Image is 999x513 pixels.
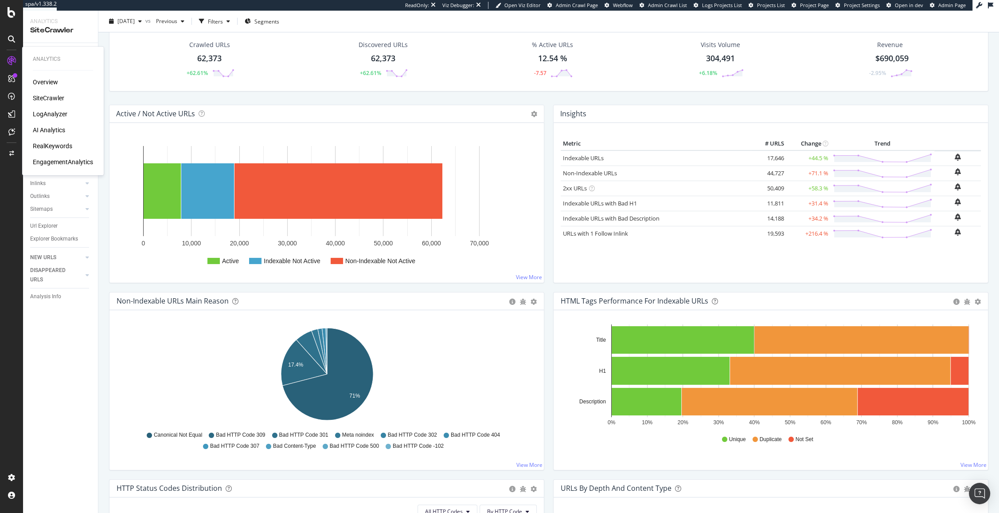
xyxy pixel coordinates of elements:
button: Previous [152,14,188,28]
div: Crawled URLs [189,40,230,49]
text: 60,000 [422,240,441,247]
text: Description [579,399,606,405]
div: Outlinks [30,192,50,201]
svg: A chart. [117,137,537,276]
a: Open Viz Editor [496,2,541,9]
th: Change [786,137,831,150]
div: Overview [33,78,58,87]
div: DISAPPEARED URLS [30,266,75,284]
span: Duplicate [759,436,781,443]
td: +71.1 % [786,166,831,181]
a: Outlinks [30,192,83,201]
div: +62.61% [187,69,208,77]
text: 10% [642,419,652,426]
span: Project Page [800,2,829,8]
span: Admin Page [938,2,966,8]
a: Projects List [749,2,785,9]
span: Webflow [613,2,633,8]
span: Admin Crawl List [648,2,687,8]
div: URLs by Depth and Content Type [561,484,671,493]
text: Non-Indexable Not Active [345,257,415,264]
text: 50,000 [374,240,393,247]
div: Filters [208,17,223,25]
a: AI Analytics [33,126,65,134]
a: Open in dev [886,2,923,9]
button: Segments [241,14,283,28]
td: 19,593 [751,226,786,241]
div: Inlinks [30,179,46,188]
text: 20,000 [230,240,249,247]
a: Logs Projects List [694,2,742,9]
div: circle-info [509,299,515,305]
a: Project Page [792,2,829,9]
div: circle-info [953,486,960,492]
div: bug [520,486,526,492]
div: circle-info [509,486,515,492]
a: Explorer Bookmarks [30,234,92,244]
div: bell-plus [955,168,961,175]
div: gear [531,486,537,492]
span: Unique [729,436,745,443]
div: % Active URLs [532,40,573,49]
div: circle-info [953,299,960,305]
div: 62,373 [197,53,222,64]
div: Non-Indexable URLs Main Reason [117,296,229,305]
div: gear [531,299,537,305]
a: Indexable URLs with Bad Description [563,214,659,222]
td: 11,811 [751,196,786,211]
div: A chart. [561,324,981,427]
text: 40% [749,419,760,426]
span: Projects List [757,2,785,8]
span: Bad HTTP Code -102 [393,442,444,450]
text: 17.4% [288,362,303,368]
div: bell-plus [955,213,961,221]
span: Bad HTTP Code 307 [210,442,259,450]
div: LogAnalyzer [33,110,67,118]
span: Revenue [877,40,903,49]
text: 0% [608,419,616,426]
span: Admin Crawl Page [556,2,598,8]
text: 30,000 [278,240,297,247]
div: SiteCrawler [30,25,91,36]
text: Title [596,337,606,343]
text: 71% [349,392,360,399]
div: EngagementAnalytics [33,158,93,166]
div: Sitemaps [30,205,53,214]
td: +44.5 % [786,150,831,166]
span: Bad Content-Type [273,442,316,450]
div: Url Explorer [30,221,58,231]
div: Analytics [30,18,91,25]
a: SiteCrawler [33,94,64,103]
text: 20% [678,419,688,426]
a: View More [516,273,542,281]
div: bug [520,299,526,305]
div: HTML Tags Performance for Indexable URLs [561,296,708,305]
a: Admin Page [930,2,966,9]
div: HTTP Status Codes Distribution [117,484,222,493]
span: Meta noindex [342,431,374,439]
th: # URLS [751,137,786,150]
text: 100% [962,419,976,426]
span: Project Settings [844,2,880,8]
text: 90% [928,419,938,426]
div: Viz Debugger: [442,2,474,9]
text: Indexable Not Active [264,257,320,264]
h4: Active / Not Active URLs [116,108,195,120]
span: Segments [254,17,279,25]
div: Discovered URLs [359,40,408,49]
a: Analysis Info [30,292,92,301]
span: Bad HTTP Code 301 [279,431,328,439]
div: bell-plus [955,154,961,161]
a: NEW URLS [30,253,83,262]
td: 14,188 [751,211,786,226]
td: 44,727 [751,166,786,181]
div: 62,373 [371,53,395,64]
span: Not Set [796,436,813,443]
div: ReadOnly: [405,2,429,9]
span: Previous [152,17,177,25]
span: Open Viz Editor [504,2,541,8]
text: 40,000 [326,240,345,247]
span: Canonical Not Equal [154,431,202,439]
